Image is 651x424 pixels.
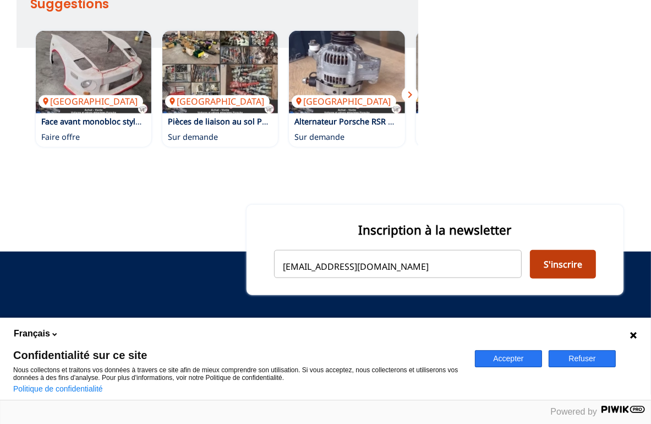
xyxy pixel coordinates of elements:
img: Démarreurs Porsche® 996 / 997 – Cup & RSR [416,31,532,113]
button: chevron_right [402,86,418,103]
a: Face avant monobloc style Porsche® 935 [41,116,194,127]
button: Refuser [549,350,616,367]
a: Pièces de liaison au sol Porsche 996 / 997 / 991 – GT3 / CUP / R / RSR – large choix en stock[GEO... [162,31,278,113]
p: [GEOGRAPHIC_DATA] [292,95,396,107]
a: Politique de confidentialité [13,384,103,393]
a: Alternateur Porsche RSR – vendu en l’état, à réviser[GEOGRAPHIC_DATA] [289,31,404,113]
img: Face avant monobloc style Porsche® 935 [36,31,151,113]
img: Pièces de liaison au sol Porsche 996 / 997 / 991 – GT3 / CUP / R / RSR – large choix en stock [162,31,278,113]
span: Français [14,328,50,340]
button: Accepter [475,350,542,367]
span: chevron_right [403,88,417,101]
p: Faire offre [41,132,80,143]
a: Alternateur Porsche RSR – vendu en l’état, à réviser [294,116,485,127]
p: [GEOGRAPHIC_DATA] [165,95,270,107]
button: S'inscrire [530,250,596,279]
img: Alternateur Porsche RSR – vendu en l’état, à réviser [289,31,404,113]
p: Inscription à la newsletter [274,221,596,238]
a: Pièces de liaison au sol Porsche 996 / 997 / 991 – GT3 / CUP / R / RSR – large choix en stock [168,116,506,127]
span: Powered by [551,407,598,416]
p: [GEOGRAPHIC_DATA] [39,95,143,107]
p: Sur demande [168,132,218,143]
a: Face avant monobloc style Porsche® 935[GEOGRAPHIC_DATA] [36,31,151,113]
p: Sur demande [294,132,344,143]
span: Confidentialité sur ce site [13,350,462,361]
p: Nous collectons et traitons vos données à travers ce site afin de mieux comprendre son utilisatio... [13,366,462,382]
input: Email [274,250,522,278]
